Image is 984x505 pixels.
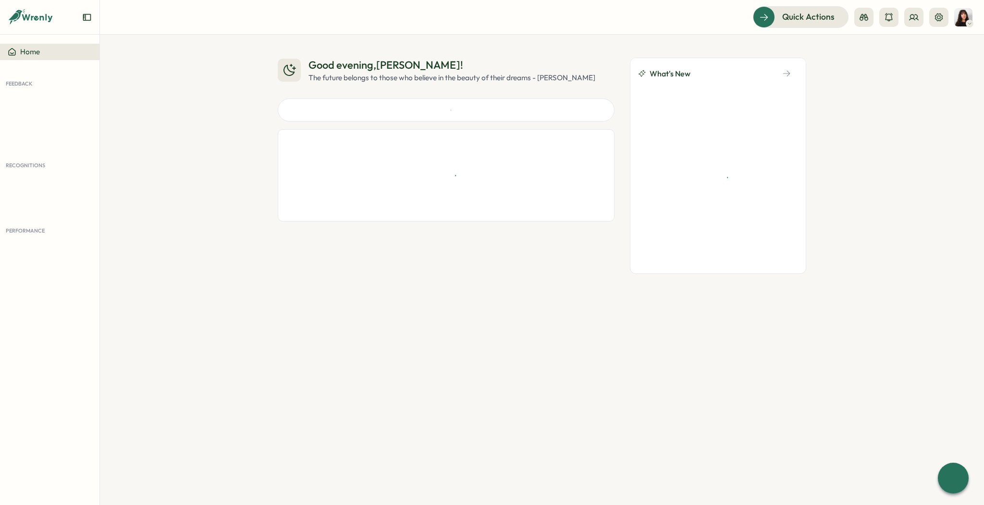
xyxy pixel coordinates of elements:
div: The future belongs to those who believe in the beauty of their dreams - [PERSON_NAME] [308,73,595,83]
button: Expand sidebar [82,12,92,22]
span: Quick Actions [782,11,835,23]
span: Home [20,47,40,56]
div: Good evening , [PERSON_NAME] ! [308,58,595,73]
button: Quick Actions [753,6,849,27]
span: What's New [650,68,690,80]
img: Kelly Rosa [954,8,972,26]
